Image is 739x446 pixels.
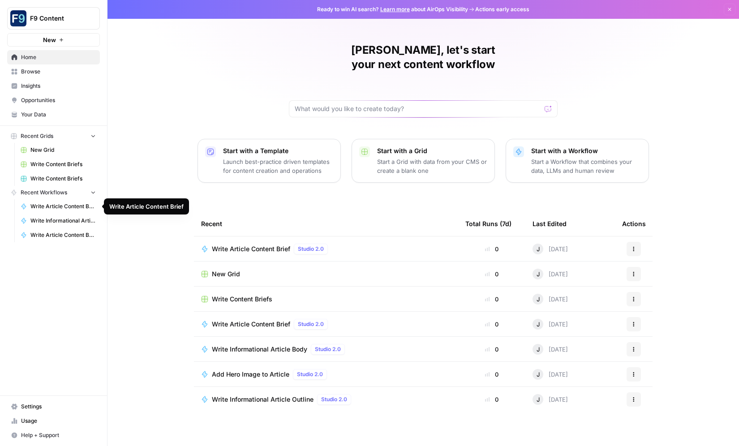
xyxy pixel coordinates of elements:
[531,157,641,175] p: Start a Workflow that combines your data, LLMs and human review
[30,160,96,168] span: Write Content Briefs
[297,370,323,378] span: Studio 2.0
[212,370,289,379] span: Add Hero Image to Article
[21,96,96,104] span: Opportunities
[7,79,100,93] a: Insights
[352,139,495,183] button: Start with a GridStart a Grid with data from your CMS or create a blank one
[212,345,307,354] span: Write Informational Article Body
[531,146,641,155] p: Start with a Workflow
[7,64,100,79] a: Browse
[298,245,324,253] span: Studio 2.0
[17,157,100,172] a: Write Content Briefs
[475,5,529,13] span: Actions early access
[201,394,451,405] a: Write Informational Article OutlineStudio 2.0
[7,107,100,122] a: Your Data
[7,129,100,143] button: Recent Grids
[533,244,568,254] div: [DATE]
[537,270,540,279] span: J
[289,43,558,72] h1: [PERSON_NAME], let's start your next content workflow
[533,344,568,355] div: [DATE]
[212,244,290,253] span: Write Article Content Brief
[465,295,518,304] div: 0
[7,50,100,64] a: Home
[30,146,96,154] span: New Grid
[21,189,67,197] span: Recent Workflows
[201,295,451,304] a: Write Content Briefs
[537,320,540,329] span: J
[43,35,56,44] span: New
[380,6,410,13] a: Learn more
[201,270,451,279] a: New Grid
[109,202,184,211] div: Write Article Content Brief
[223,146,333,155] p: Start with a Template
[30,14,84,23] span: F9 Content
[465,395,518,404] div: 0
[223,157,333,175] p: Launch best-practice driven templates for content creation and operations
[21,431,96,439] span: Help + Support
[21,111,96,119] span: Your Data
[21,417,96,425] span: Usage
[21,53,96,61] span: Home
[21,132,53,140] span: Recent Grids
[537,395,540,404] span: J
[21,82,96,90] span: Insights
[17,228,100,242] a: Write Article Content Brief
[533,269,568,279] div: [DATE]
[465,320,518,329] div: 0
[315,345,341,353] span: Studio 2.0
[537,244,540,253] span: J
[30,217,96,225] span: Write Informational Article Body
[212,395,314,404] span: Write Informational Article Outline
[533,369,568,380] div: [DATE]
[7,186,100,199] button: Recent Workflows
[295,104,541,113] input: What would you like to create today?
[537,345,540,354] span: J
[533,394,568,405] div: [DATE]
[198,139,341,183] button: Start with a TemplateLaunch best-practice driven templates for content creation and operations
[7,93,100,107] a: Opportunities
[506,139,649,183] button: Start with a WorkflowStart a Workflow that combines your data, LLMs and human review
[7,414,100,428] a: Usage
[465,244,518,253] div: 0
[201,244,451,254] a: Write Article Content BriefStudio 2.0
[212,270,240,279] span: New Grid
[17,199,100,214] a: Write Article Content Brief
[533,211,567,236] div: Last Edited
[212,295,272,304] span: Write Content Briefs
[298,320,324,328] span: Studio 2.0
[201,319,451,330] a: Write Article Content BriefStudio 2.0
[30,202,96,210] span: Write Article Content Brief
[30,231,96,239] span: Write Article Content Brief
[317,5,468,13] span: Ready to win AI search? about AirOps Visibility
[201,344,451,355] a: Write Informational Article BodyStudio 2.0
[10,10,26,26] img: F9 Content Logo
[17,143,100,157] a: New Grid
[321,395,347,403] span: Studio 2.0
[465,211,511,236] div: Total Runs (7d)
[377,146,487,155] p: Start with a Grid
[537,370,540,379] span: J
[212,320,290,329] span: Write Article Content Brief
[21,68,96,76] span: Browse
[533,294,568,304] div: [DATE]
[7,7,100,30] button: Workspace: F9 Content
[377,157,487,175] p: Start a Grid with data from your CMS or create a blank one
[201,369,451,380] a: Add Hero Image to ArticleStudio 2.0
[21,403,96,411] span: Settings
[465,345,518,354] div: 0
[30,175,96,183] span: Write Content Briefs
[7,428,100,442] button: Help + Support
[465,370,518,379] div: 0
[201,211,451,236] div: Recent
[533,319,568,330] div: [DATE]
[537,295,540,304] span: J
[17,214,100,228] a: Write Informational Article Body
[7,399,100,414] a: Settings
[622,211,646,236] div: Actions
[465,270,518,279] div: 0
[17,172,100,186] a: Write Content Briefs
[7,33,100,47] button: New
